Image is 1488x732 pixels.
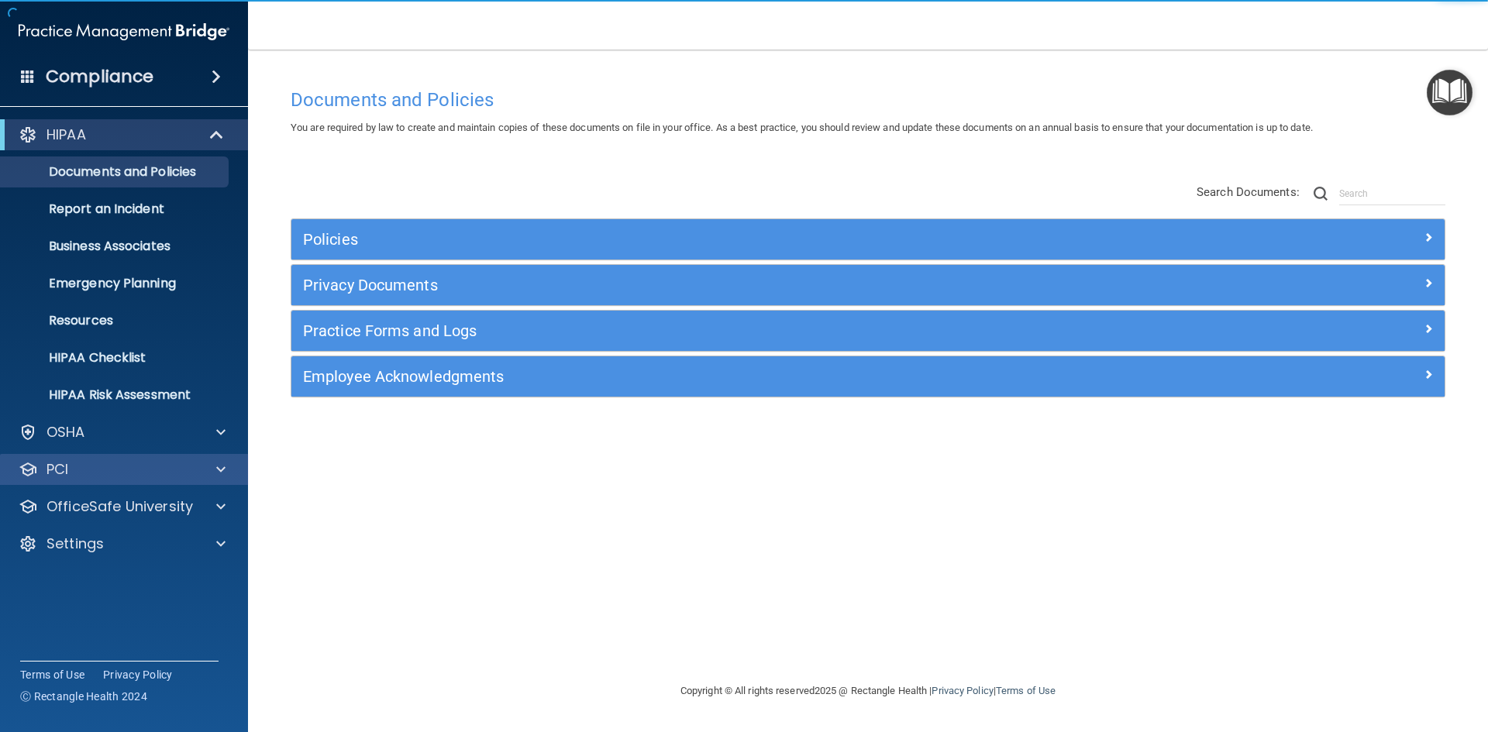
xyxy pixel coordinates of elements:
[303,368,1145,385] h5: Employee Acknowledgments
[19,16,229,47] img: PMB logo
[303,231,1145,248] h5: Policies
[20,667,84,682] a: Terms of Use
[46,460,68,479] p: PCI
[303,277,1145,294] h5: Privacy Documents
[10,201,222,217] p: Report an Incident
[303,318,1433,343] a: Practice Forms and Logs
[932,685,993,696] a: Privacy Policy
[10,313,222,328] p: Resources
[46,423,85,442] p: OSHA
[46,66,153,88] h4: Compliance
[303,227,1433,252] a: Policies
[19,497,226,516] a: OfficeSafe University
[10,387,222,403] p: HIPAA Risk Assessment
[1197,185,1300,199] span: Search Documents:
[10,350,222,366] p: HIPAA Checklist
[1314,187,1328,201] img: ic-search.3b580494.png
[996,685,1056,696] a: Terms of Use
[19,125,225,144] a: HIPAA
[103,667,173,682] a: Privacy Policy
[19,423,226,442] a: OSHA
[46,125,86,144] p: HIPAA
[303,322,1145,339] h5: Practice Forms and Logs
[46,534,104,553] p: Settings
[303,273,1433,297] a: Privacy Documents
[19,534,226,553] a: Settings
[291,122,1313,133] span: You are required by law to create and maintain copies of these documents on file in your office. ...
[10,276,222,291] p: Emergency Planning
[10,239,222,254] p: Business Associates
[303,364,1433,389] a: Employee Acknowledgments
[1339,182,1445,205] input: Search
[20,689,147,704] span: Ⓒ Rectangle Health 2024
[1427,70,1472,115] button: Open Resource Center
[46,497,193,516] p: OfficeSafe University
[585,666,1151,716] div: Copyright © All rights reserved 2025 @ Rectangle Health | |
[291,90,1445,110] h4: Documents and Policies
[10,164,222,180] p: Documents and Policies
[19,460,226,479] a: PCI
